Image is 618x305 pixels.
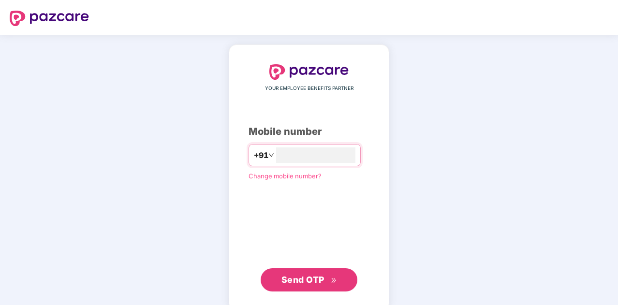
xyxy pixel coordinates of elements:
img: logo [10,11,89,26]
img: logo [269,64,349,80]
span: double-right [331,277,337,284]
button: Send OTPdouble-right [261,268,357,291]
div: Mobile number [249,124,369,139]
span: Send OTP [281,275,324,285]
span: YOUR EMPLOYEE BENEFITS PARTNER [265,85,353,92]
span: +91 [254,149,268,161]
span: down [268,152,274,158]
a: Change mobile number? [249,172,322,180]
